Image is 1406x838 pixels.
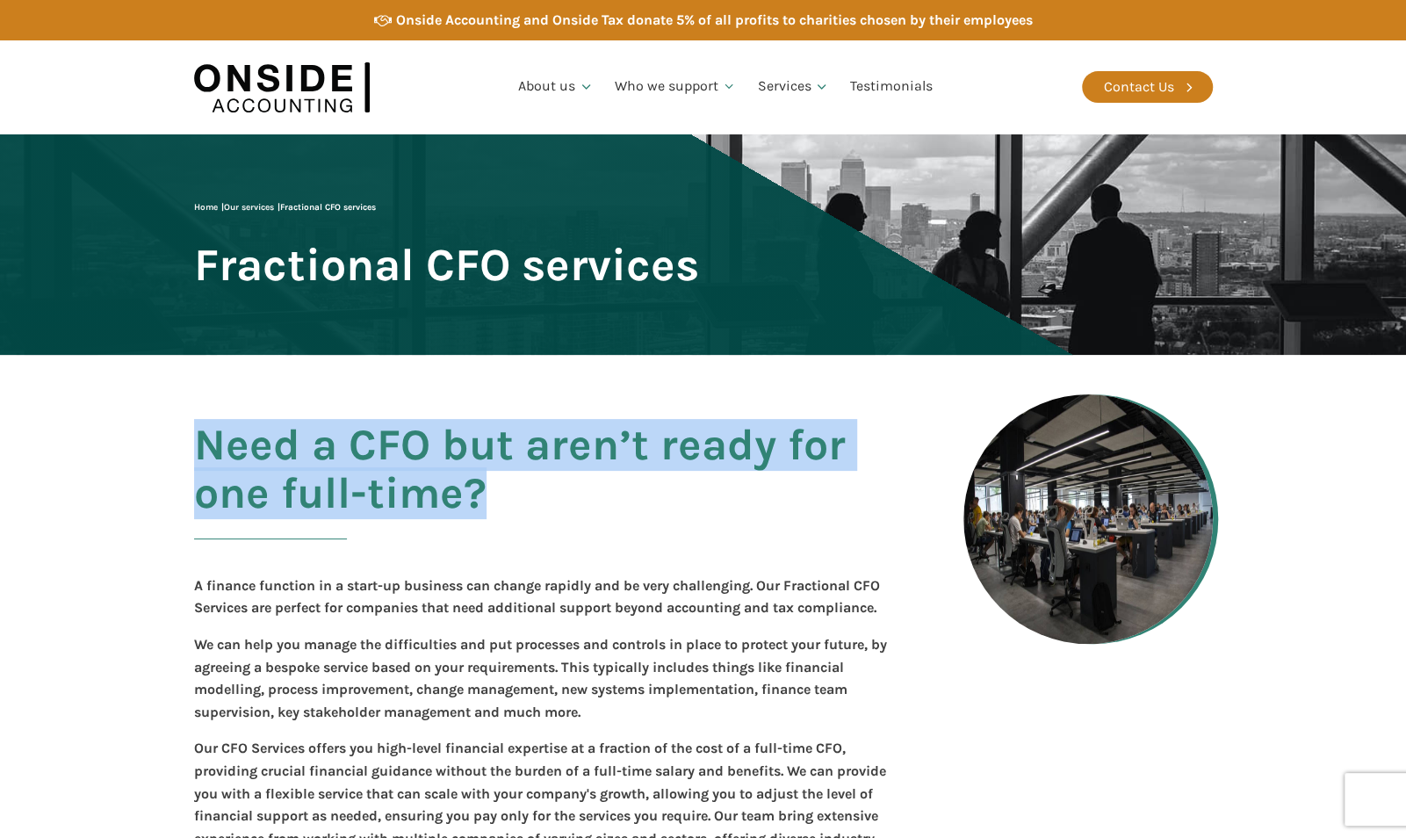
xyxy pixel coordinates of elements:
p: A finance function in a start-up business can change rapidly and be very challenging. Our Fractio... [194,574,907,619]
p: We can help you manage the difficulties and put processes and controls in place to protect your f... [194,633,907,723]
span: | | [194,202,376,213]
a: Our services [224,202,274,213]
a: Contact Us [1082,71,1213,103]
img: Onside Accounting [194,54,370,121]
a: Testimonials [840,57,943,117]
h2: Need a CFO but aren’t ready for one full-time? [194,421,907,560]
div: Onside Accounting and Onside Tax donate 5% of all profits to charities chosen by their employees [396,9,1033,32]
span: Fractional CFO services [194,241,699,289]
a: Who we support [604,57,747,117]
a: About us [508,57,604,117]
a: Services [746,57,840,117]
div: Contact Us [1104,76,1174,98]
span: Fractional CFO services [280,202,376,213]
a: Home [194,202,218,213]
